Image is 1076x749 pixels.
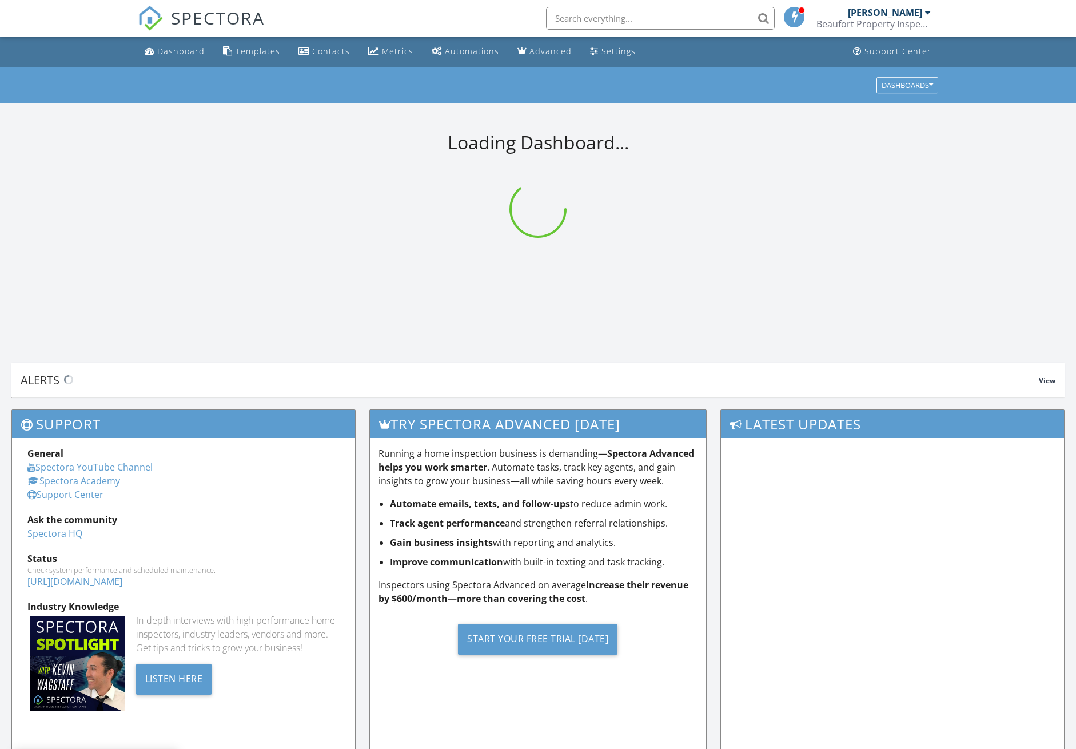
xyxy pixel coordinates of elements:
a: Spectora Academy [27,475,120,487]
strong: General [27,447,63,460]
p: Inspectors using Spectora Advanced on average . [378,578,698,605]
a: SPECTORA [138,15,265,39]
a: Advanced [513,41,576,62]
div: Advanced [529,46,572,57]
div: Beaufort Property Inspections [816,18,931,30]
div: Settings [601,46,636,57]
strong: Spectora Advanced helps you work smarter [378,447,694,473]
h3: Latest Updates [721,410,1064,438]
div: Dashboards [882,81,933,89]
li: with reporting and analytics. [390,536,698,549]
a: Spectora HQ [27,527,82,540]
a: Contacts [294,41,354,62]
div: Industry Knowledge [27,600,340,613]
a: Support Center [848,41,936,62]
img: Spectoraspolightmain [30,616,125,711]
div: Listen Here [136,664,212,695]
li: with built-in texting and task tracking. [390,555,698,569]
li: and strengthen referral relationships. [390,516,698,530]
h3: Try spectora advanced [DATE] [370,410,706,438]
a: Support Center [27,488,103,501]
a: Automations (Basic) [427,41,504,62]
div: Dashboard [157,46,205,57]
div: Templates [236,46,280,57]
img: The Best Home Inspection Software - Spectora [138,6,163,31]
div: Contacts [312,46,350,57]
div: [PERSON_NAME] [848,7,922,18]
strong: increase their revenue by $600/month—more than covering the cost [378,579,688,605]
div: Support Center [864,46,931,57]
strong: Gain business insights [390,536,493,549]
div: Metrics [382,46,413,57]
div: Automations [445,46,499,57]
span: View [1039,376,1055,385]
div: Alerts [21,372,1039,388]
div: Status [27,552,340,565]
strong: Track agent performance [390,517,505,529]
a: Listen Here [136,672,212,684]
a: Dashboard [140,41,209,62]
a: Start Your Free Trial [DATE] [378,615,698,663]
div: Check system performance and scheduled maintenance. [27,565,340,575]
h3: Support [12,410,355,438]
div: In-depth interviews with high-performance home inspectors, industry leaders, vendors and more. Ge... [136,613,340,655]
a: Settings [585,41,640,62]
li: to reduce admin work. [390,497,698,511]
div: Start Your Free Trial [DATE] [458,624,617,655]
span: SPECTORA [171,6,265,30]
a: [URL][DOMAIN_NAME] [27,575,122,588]
a: Metrics [364,41,418,62]
div: Ask the community [27,513,340,527]
a: Templates [218,41,285,62]
p: Running a home inspection business is demanding— . Automate tasks, track key agents, and gain ins... [378,447,698,488]
button: Dashboards [876,77,938,93]
strong: Improve communication [390,556,503,568]
a: Spectora YouTube Channel [27,461,153,473]
strong: Automate emails, texts, and follow-ups [390,497,570,510]
input: Search everything... [546,7,775,30]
